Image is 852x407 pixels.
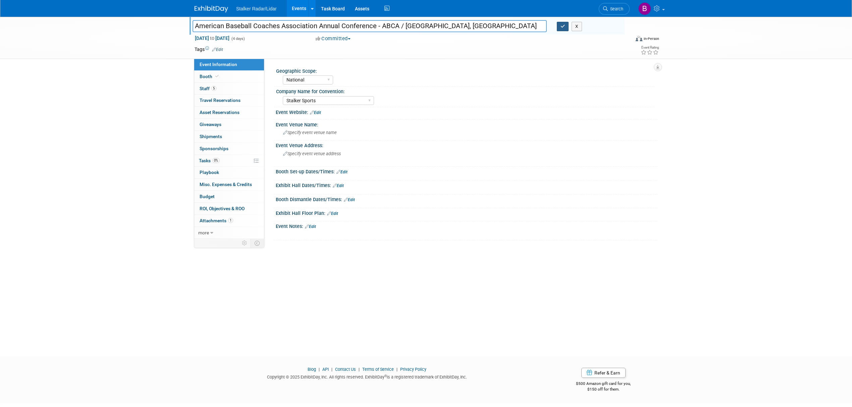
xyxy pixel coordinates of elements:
[636,36,642,41] img: Format-Inperson.png
[194,227,264,239] a: more
[200,134,222,139] span: Shipments
[327,211,338,216] a: Edit
[195,35,230,41] span: [DATE] [DATE]
[215,74,219,78] i: Booth reservation complete
[641,46,659,49] div: Event Rating
[200,206,245,211] span: ROI, Objectives & ROO
[310,110,321,115] a: Edit
[200,86,216,91] span: Staff
[344,197,355,202] a: Edit
[212,47,223,52] a: Edit
[194,143,264,155] a: Sponsorships
[283,151,341,156] span: Specify event venue address
[211,86,216,91] span: 5
[200,218,233,223] span: Attachments
[194,119,264,130] a: Giveaways
[200,182,252,187] span: Misc. Expenses & Credits
[357,367,361,372] span: |
[231,37,245,41] span: (4 days)
[333,183,344,188] a: Edit
[572,22,582,31] button: X
[200,170,219,175] span: Playbook
[322,367,329,372] a: API
[194,215,264,227] a: Attachments1
[313,35,353,42] button: Committed
[395,367,399,372] span: |
[251,239,264,247] td: Toggle Event Tabs
[200,98,241,103] span: Travel Reservations
[194,131,264,142] a: Shipments
[276,194,657,203] div: Booth Dismantle Dates/Times:
[194,83,264,95] a: Staff5
[194,167,264,178] a: Playbook
[209,36,215,41] span: to
[194,179,264,190] a: Misc. Expenses & Credits
[643,36,659,41] div: In-Person
[194,107,264,118] a: Asset Reservations
[276,221,657,230] div: Event Notes:
[549,376,658,392] div: $500 Amazon gift card for you,
[638,2,651,15] img: Brooke Journet
[335,367,356,372] a: Contact Us
[549,387,658,392] div: $150 off for them.
[283,130,337,135] span: Specify event venue name
[236,6,277,11] span: Stalker Radar/Lidar
[276,167,657,175] div: Booth Set-up Dates/Times:
[308,367,316,372] a: Blog
[200,110,239,115] span: Asset Reservations
[362,367,394,372] a: Terms of Service
[336,170,348,174] a: Edit
[276,107,657,116] div: Event Website:
[200,74,220,79] span: Booth
[276,140,657,149] div: Event Venue Address:
[239,239,251,247] td: Personalize Event Tab Strip
[276,180,657,189] div: Exhibit Hall Dates/Times:
[195,6,228,12] img: ExhibitDay
[599,3,630,15] a: Search
[330,367,334,372] span: |
[228,218,233,223] span: 1
[400,367,426,372] a: Privacy Policy
[194,191,264,202] a: Budget
[195,46,223,53] td: Tags
[200,122,221,127] span: Giveaways
[305,224,316,229] a: Edit
[194,203,264,215] a: ROI, Objectives & ROO
[608,6,623,11] span: Search
[200,62,237,67] span: Event Information
[200,194,215,199] span: Budget
[276,86,654,95] div: Company Name for Convention:
[317,367,321,372] span: |
[581,368,626,378] a: Refer & Earn
[194,155,264,167] a: Tasks0%
[198,230,209,235] span: more
[384,374,387,378] sup: ®
[590,35,659,45] div: Event Format
[195,372,539,380] div: Copyright © 2025 ExhibitDay, Inc. All rights reserved. ExhibitDay is a registered trademark of Ex...
[276,120,657,128] div: Event Venue Name:
[199,158,220,163] span: Tasks
[200,146,228,151] span: Sponsorships
[276,208,657,217] div: Exhibit Hall Floor Plan:
[194,59,264,70] a: Event Information
[194,95,264,106] a: Travel Reservations
[212,158,220,163] span: 0%
[276,66,654,74] div: Geographic Scope:
[194,71,264,82] a: Booth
